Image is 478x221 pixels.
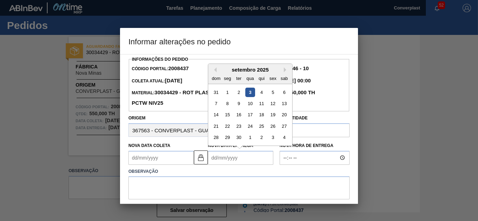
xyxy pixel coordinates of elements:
[212,67,217,72] button: Previous Month
[223,73,232,83] div: seg
[280,99,289,108] div: Choose sábado, 13 de setembro de 2025
[280,116,308,120] label: Quantidade
[257,133,266,142] div: Choose quinta-feira, 2 de outubro de 2025
[245,73,255,83] div: qua
[197,153,205,162] img: locked
[168,65,189,71] strong: 2008437
[208,143,253,148] label: Nova Data Entrega
[245,87,255,97] div: Choose quarta-feira, 3 de setembro de 2025
[234,121,244,131] div: Choose terça-feira, 23 de setembro de 2025
[245,133,255,142] div: Choose quarta-feira, 1 de outubro de 2025
[128,143,170,148] label: Nova Data Coleta
[257,110,266,119] div: Choose quinta-feira, 18 de setembro de 2025
[268,133,277,142] div: Choose sexta-feira, 3 de outubro de 2025
[257,121,266,131] div: Choose quinta-feira, 25 de setembro de 2025
[284,67,289,72] button: Next Month
[268,87,277,97] div: Choose sexta-feira, 5 de setembro de 2025
[286,89,315,95] strong: 550,000 TH
[234,73,244,83] div: ter
[128,116,146,120] label: Origem
[128,151,194,165] input: dd/mm/yyyy
[211,110,221,119] div: Choose domingo, 14 de setembro de 2025
[234,110,244,119] div: Choose terça-feira, 16 de setembro de 2025
[234,99,244,108] div: Choose terça-feira, 9 de setembro de 2025
[211,99,221,108] div: Choose domingo, 7 de setembro de 2025
[268,121,277,131] div: Choose sexta-feira, 26 de setembro de 2025
[165,78,182,83] strong: [DATE]
[234,87,244,97] div: Choose terça-feira, 2 de setembro de 2025
[223,121,232,131] div: Choose segunda-feira, 22 de setembro de 2025
[211,133,221,142] div: Choose domingo, 28 de setembro de 2025
[120,28,358,54] h3: Informar alterações no pedido
[245,110,255,119] div: Choose quarta-feira, 17 de setembro de 2025
[132,79,182,83] span: Coleta Atual:
[132,90,225,106] span: Material:
[132,89,225,106] strong: 30034429 - ROT PLAST 2L H PCTW NIV25
[257,73,266,83] div: qui
[211,87,221,97] div: Choose domingo, 31 de agosto de 2025
[194,150,208,164] button: locked
[211,73,221,83] div: dom
[132,66,189,71] span: Código Portal:
[257,87,266,97] div: Choose quinta-feira, 4 de setembro de 2025
[208,151,273,165] input: dd/mm/yyyy
[279,78,311,83] strong: [DATE] 00:00
[280,110,289,119] div: Choose sábado, 20 de setembro de 2025
[280,121,289,131] div: Choose sábado, 27 de setembro de 2025
[211,121,221,131] div: Choose domingo, 21 de setembro de 2025
[280,87,289,97] div: Choose sábado, 6 de setembro de 2025
[280,133,289,142] div: Choose sábado, 4 de outubro de 2025
[234,133,244,142] div: Choose terça-feira, 30 de setembro de 2025
[223,133,232,142] div: Choose segunda-feira, 29 de setembro de 2025
[268,73,277,83] div: sex
[280,73,289,83] div: sab
[132,57,188,62] label: Informações do Pedido
[268,110,277,119] div: Choose sexta-feira, 19 de setembro de 2025
[208,67,292,73] div: setembro 2025
[245,99,255,108] div: Choose quarta-feira, 10 de setembro de 2025
[245,121,255,131] div: Choose quarta-feira, 24 de setembro de 2025
[223,87,232,97] div: Choose segunda-feira, 1 de setembro de 2025
[223,110,232,119] div: Choose segunda-feira, 15 de setembro de 2025
[223,99,232,108] div: Choose segunda-feira, 8 de setembro de 2025
[128,167,350,177] label: Observação
[280,141,350,151] label: Nova Hora de Entrega
[268,99,277,108] div: Choose sexta-feira, 12 de setembro de 2025
[257,99,266,108] div: Choose quinta-feira, 11 de setembro de 2025
[210,86,290,143] div: month 2025-09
